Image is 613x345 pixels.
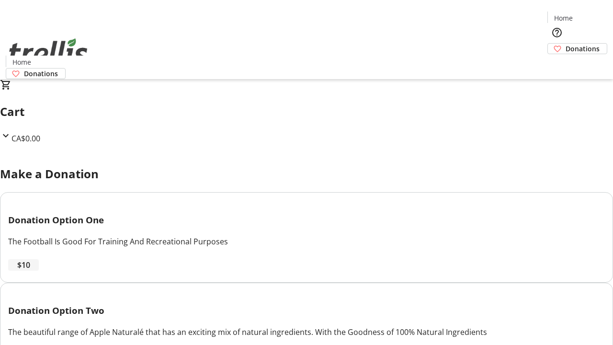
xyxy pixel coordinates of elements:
[547,43,607,54] a: Donations
[8,236,605,247] div: The Football Is Good For Training And Recreational Purposes
[12,57,31,67] span: Home
[547,54,567,73] button: Cart
[8,304,605,317] h3: Donation Option Two
[8,259,39,271] button: $10
[8,326,605,338] div: The beautiful range of Apple Naturalé that has an exciting mix of natural ingredients. With the G...
[566,44,600,54] span: Donations
[24,69,58,79] span: Donations
[11,133,40,144] span: CA$0.00
[548,13,579,23] a: Home
[6,68,66,79] a: Donations
[8,213,605,227] h3: Donation Option One
[554,13,573,23] span: Home
[17,259,30,271] span: $10
[6,57,37,67] a: Home
[6,28,91,76] img: Orient E2E Organization 0iFQ4CTjzl's Logo
[547,23,567,42] button: Help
